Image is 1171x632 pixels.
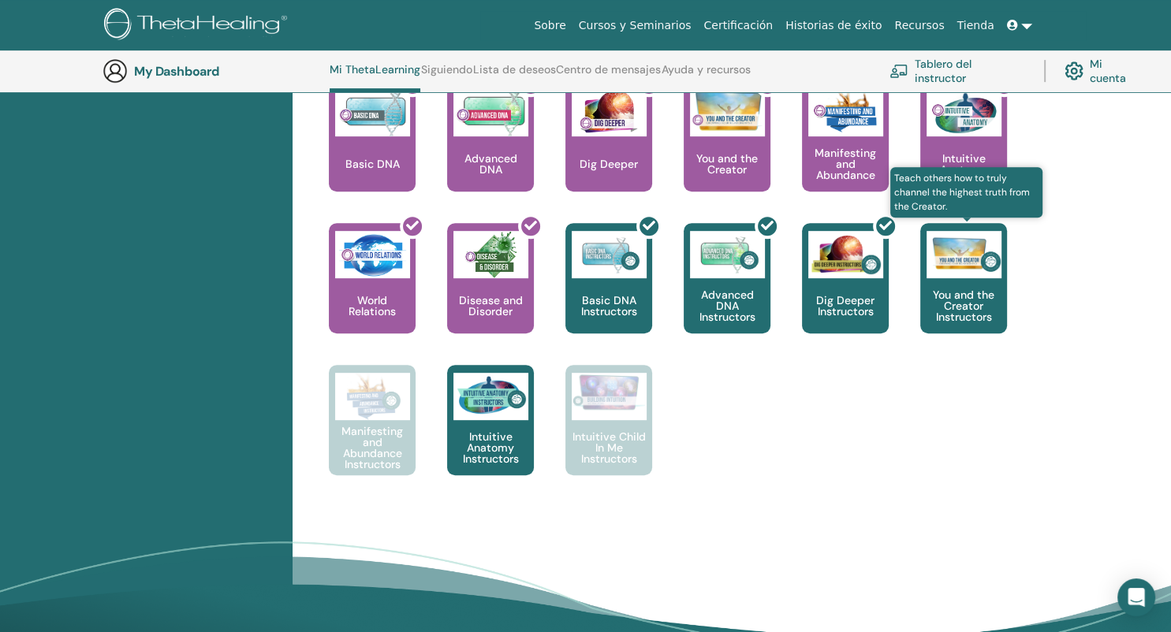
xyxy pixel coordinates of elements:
h3: My Dashboard [134,64,292,79]
a: Tienda [951,11,1001,40]
p: You and the Creator [684,153,770,175]
a: Tablero del instructor [889,54,1025,88]
p: You and the Creator Instructors [920,289,1007,322]
img: You and the Creator Instructors [927,231,1001,278]
a: Mi ThetaLearning [330,63,420,92]
a: Dig Deeper Instructors Dig Deeper Instructors [802,223,889,365]
img: Dig Deeper [572,89,647,136]
a: You and the Creator You and the Creator [684,81,770,223]
img: generic-user-icon.jpg [103,58,128,84]
p: Manifesting and Abundance Instructors [329,426,416,470]
img: Dig Deeper Instructors [808,231,883,278]
a: Manifesting and Abundance Manifesting and Abundance [802,81,889,223]
a: Advanced DNA Advanced DNA [447,81,534,223]
a: Sobre [528,11,572,40]
a: Cursos y Seminarios [572,11,698,40]
a: World Relations World Relations [329,223,416,365]
p: Intuitive Anatomy Instructors [447,431,534,464]
p: World Relations [329,295,416,317]
a: Lista de deseos [473,63,556,88]
img: Advanced DNA [453,89,528,136]
a: Historias de éxito [779,11,888,40]
p: Manifesting and Abundance [802,147,889,180]
a: Mi cuenta [1065,54,1142,88]
a: Intuitive Anatomy Instructors Intuitive Anatomy Instructors [447,365,534,507]
img: logo.png [104,8,293,43]
a: Advanced DNA Instructors Advanced DNA Instructors [684,223,770,365]
p: Intuitive Anatomy [920,153,1007,175]
a: Recursos [888,11,950,40]
a: Dig Deeper Dig Deeper [565,81,652,223]
p: Dig Deeper Instructors [802,295,889,317]
span: Teach others how to truly channel the highest truth from the Creator. [890,167,1042,217]
p: Advanced DNA Instructors [684,289,770,322]
a: Intuitive Anatomy Intuitive Anatomy [920,81,1007,223]
img: Advanced DNA Instructors [690,231,765,278]
a: Disease and Disorder Disease and Disorder [447,223,534,365]
a: Centro de mensajes [556,63,661,88]
a: Teach others how to truly channel the highest truth from the Creator. You and the Creator Instruc... [920,223,1007,365]
img: Disease and Disorder [453,231,528,278]
img: Basic DNA Instructors [572,231,647,278]
p: Basic DNA Instructors [565,295,652,317]
a: Certificación [697,11,779,40]
a: Siguiendo [421,63,472,88]
a: Manifesting and Abundance Instructors Manifesting and Abundance Instructors [329,365,416,507]
a: Ayuda y recursos [662,63,751,88]
img: cog.svg [1065,58,1083,84]
a: Basic DNA Basic DNA [329,81,416,223]
p: Advanced DNA [447,153,534,175]
p: Dig Deeper [573,158,644,169]
img: World Relations [335,231,410,278]
img: Intuitive Anatomy [927,89,1001,136]
p: Disease and Disorder [447,295,534,317]
img: Manifesting and Abundance Instructors [335,373,410,420]
img: Basic DNA [335,89,410,136]
div: Open Intercom Messenger [1117,578,1155,616]
a: Intuitive Child In Me Instructors Intuitive Child In Me Instructors [565,365,652,507]
img: You and the Creator [690,89,765,132]
a: Basic DNA Instructors Basic DNA Instructors [565,223,652,365]
img: Intuitive Anatomy Instructors [453,373,528,420]
p: Intuitive Child In Me Instructors [565,431,652,464]
img: Intuitive Child In Me Instructors [572,373,647,411]
img: Manifesting and Abundance [808,89,883,136]
img: chalkboard-teacher.svg [889,64,908,78]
